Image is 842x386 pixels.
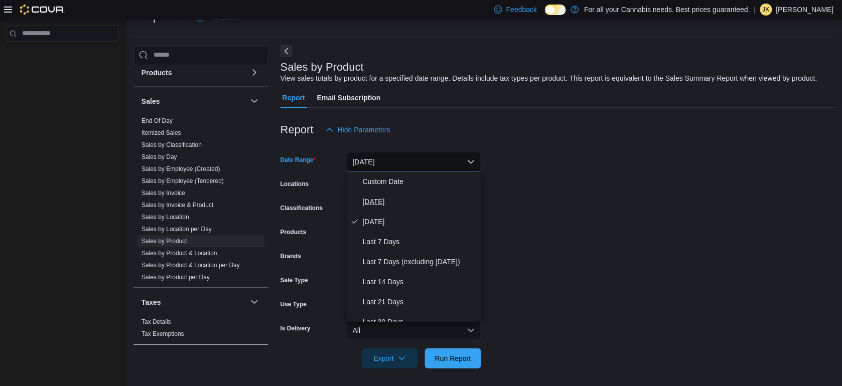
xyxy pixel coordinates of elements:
span: Sales by Day [142,153,177,161]
div: Select listbox [347,171,481,322]
input: Dark Mode [545,5,566,15]
span: Last 30 Days [363,316,477,328]
span: Sales by Location [142,214,189,222]
span: End Of Day [142,117,173,125]
h3: Products [142,68,172,78]
span: Tax Exemptions [142,330,184,338]
button: Hide Parameters [322,120,394,140]
span: Last 7 Days [363,236,477,248]
span: Sales by Invoice [142,189,185,198]
span: Last 7 Days (excluding [DATE]) [363,256,477,268]
label: Date Range [280,156,316,164]
a: Sales by Invoice & Product [142,202,213,209]
a: End Of Day [142,118,173,125]
label: Classifications [280,204,323,212]
a: Sales by Location [142,214,189,221]
a: Sales by Employee (Created) [142,166,220,173]
a: Sales by Employee (Tendered) [142,178,224,185]
span: [DATE] [363,196,477,208]
label: Is Delivery [280,324,311,332]
a: Sales by Product & Location [142,250,217,257]
h3: Report [280,124,314,136]
label: Products [280,228,307,236]
label: Sale Type [280,276,308,284]
nav: Complex example [6,44,118,68]
a: Sales by Product & Location per Day [142,262,240,269]
div: Taxes [133,316,268,344]
button: Sales [142,96,246,106]
span: Sales by Classification [142,141,202,149]
button: Export [362,348,418,368]
span: Sales by Product per Day [142,274,210,282]
button: Taxes [142,297,246,307]
a: Tax Exemptions [142,331,184,338]
span: Feedback [506,5,537,15]
p: | [754,4,756,16]
a: Sales by Invoice [142,190,185,197]
span: Sales by Product & Location per Day [142,262,240,270]
div: View sales totals by product for a specified date range. Details include tax types per product. T... [280,73,817,84]
a: Itemized Sales [142,130,181,137]
span: [DATE] [363,216,477,228]
div: Sales [133,115,268,288]
button: Run Report [425,348,481,368]
label: Use Type [280,300,307,308]
span: Tax Details [142,318,171,326]
button: [DATE] [347,152,481,172]
img: Cova [20,5,65,15]
span: JK [763,4,770,16]
span: Sales by Product [142,238,187,246]
span: Last 21 Days [363,296,477,308]
button: Sales [248,95,260,107]
a: Tax Details [142,319,171,326]
a: Sales by Product per Day [142,274,210,281]
h3: Sales [142,96,160,106]
span: Custom Date [363,175,477,187]
span: Export [368,348,412,368]
p: [PERSON_NAME] [776,4,834,16]
button: All [347,320,481,340]
span: Sales by Employee (Tendered) [142,177,224,185]
button: Products [142,68,246,78]
label: Brands [280,252,301,260]
span: Run Report [435,353,471,363]
span: Report [283,88,305,108]
span: Hide Parameters [338,125,390,135]
a: Sales by Day [142,154,177,161]
span: Itemized Sales [142,129,181,137]
button: Taxes [248,296,260,308]
div: Jennifer Kinzie [760,4,772,16]
a: Sales by Product [142,238,187,245]
span: Sales by Location per Day [142,226,212,234]
a: Sales by Classification [142,142,202,149]
p: For all your Cannabis needs. Best prices guaranteed. [584,4,750,16]
span: Last 14 Days [363,276,477,288]
span: Email Subscription [317,88,381,108]
h3: Taxes [142,297,161,307]
a: Sales by Location per Day [142,226,212,233]
label: Locations [280,180,309,188]
button: Next [280,45,293,57]
h3: Sales by Product [280,61,364,73]
span: Sales by Invoice & Product [142,202,213,210]
button: Products [248,67,260,79]
span: Sales by Product & Location [142,250,217,258]
span: Sales by Employee (Created) [142,165,220,173]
